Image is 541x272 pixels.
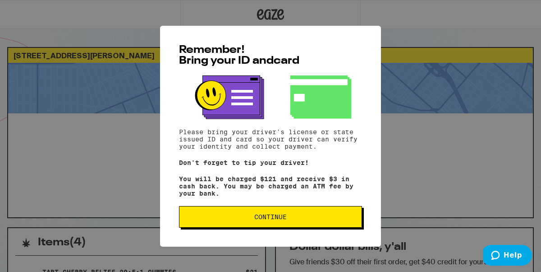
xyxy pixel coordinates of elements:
p: You will be charged $121 and receive $3 in cash back. You may be charged an ATM fee by your bank. [179,175,362,197]
span: Continue [254,214,287,220]
p: Don't forget to tip your driver! [179,159,362,166]
p: Please bring your driver's license or state issued ID and card so your driver can verify your ide... [179,128,362,150]
iframe: Opens a widget where you can find more information [483,245,532,267]
button: Continue [179,206,362,228]
span: Remember! Bring your ID and card [179,45,299,66]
